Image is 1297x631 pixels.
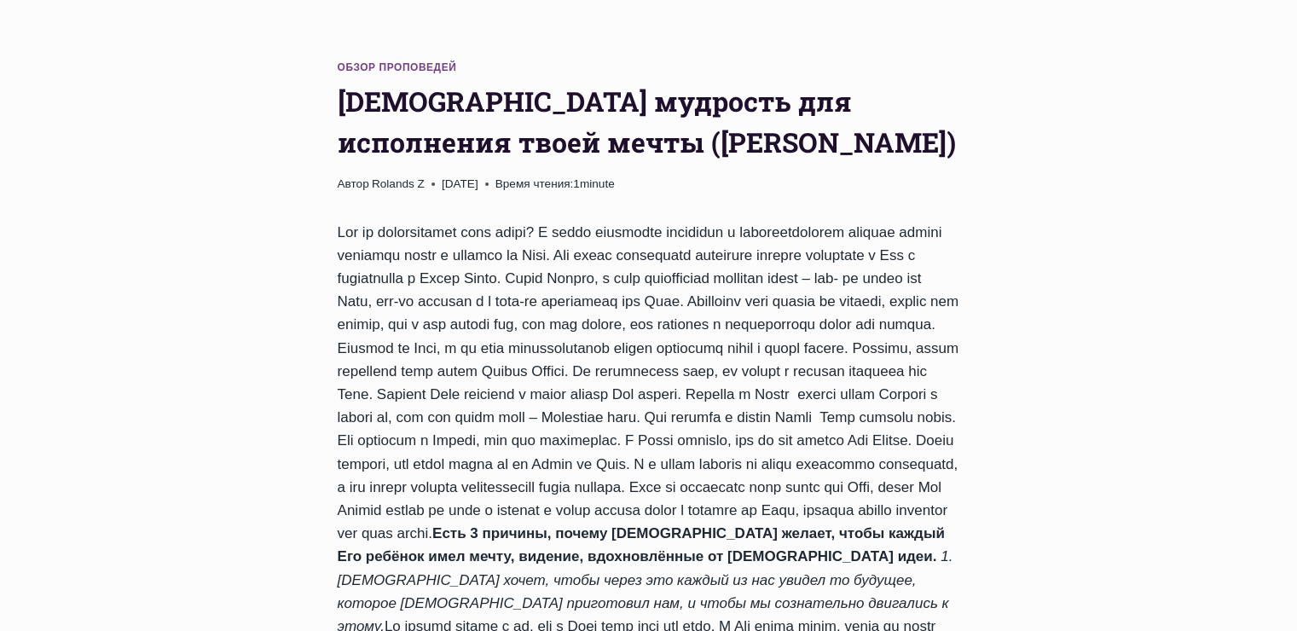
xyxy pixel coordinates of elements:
span: Автор [338,175,369,194]
a: Rolands Z [372,177,425,190]
strong: Есть 3 причины, почему [DEMOGRAPHIC_DATA] желает, чтобы каждый Его ребёнок имел мечту, видение, в... [338,525,945,564]
span: 1 [495,175,615,194]
time: [DATE] [442,175,478,194]
span: minute [580,177,615,190]
a: Обзор проповедей [338,61,457,73]
h1: [DEMOGRAPHIC_DATA] мудрость для исполнения твоей мечты ([PERSON_NAME]) [338,81,960,163]
span: Время чтения: [495,177,574,190]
